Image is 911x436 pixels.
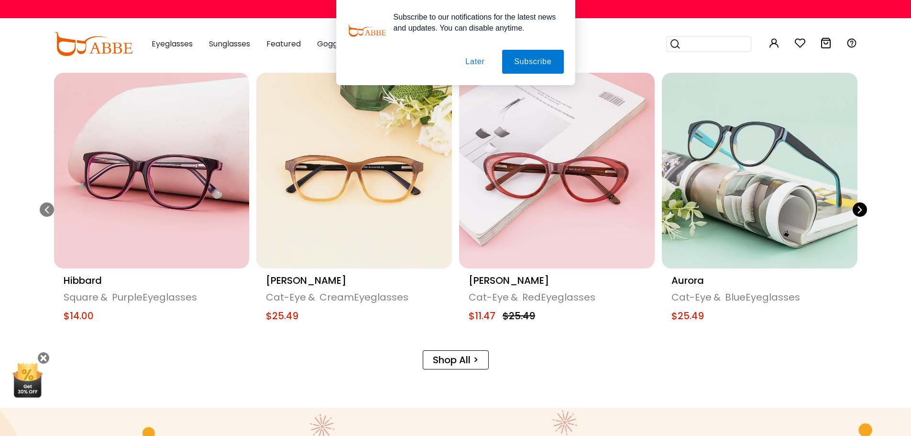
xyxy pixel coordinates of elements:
[54,73,250,336] a: Hibbard Hibbard Square& PurpleEyeglasses $14.00
[266,309,298,323] span: $25.49
[256,73,452,336] a: Sonia [PERSON_NAME] Cat-Eye& CreamEyeglasses $25.49
[469,291,645,303] div: Cat-Eye Red Eyeglasses
[348,11,386,50] img: notification icon
[498,309,535,323] span: $25.49
[469,309,495,323] span: $11.47
[64,291,240,303] div: Square Purple Eyeglasses
[266,291,442,303] div: Cat-Eye Cream Eyeglasses
[99,291,110,304] span: &
[853,202,867,217] div: Next slide
[671,273,848,288] div: Aurora
[64,309,94,323] span: $14.00
[266,273,442,288] div: [PERSON_NAME]
[459,73,655,336] a: Irene [PERSON_NAME] Cat-Eye& RedEyeglasses $11.47 $25.49
[54,73,250,268] img: Hibbard
[671,309,704,323] span: $25.49
[256,73,452,336] div: 14 / 20
[386,11,564,34] div: Subscribe to our notifications for the latest news and updates. You can disable anytime.
[54,73,250,336] div: 13 / 20
[662,73,857,268] img: Aurora
[64,273,240,288] div: Hibbard
[671,291,848,303] div: Cat-Eye Blue Eyeglasses
[662,73,857,336] a: Aurora Aurora Cat-Eye& BlueEyeglasses $25.49
[256,73,452,268] img: Sonia
[469,273,645,288] div: [PERSON_NAME]
[662,73,857,336] div: 16 / 20
[459,73,655,336] div: 15 / 20
[712,291,723,304] span: &
[509,291,520,304] span: &
[10,359,45,398] img: mini welcome offer
[306,291,317,304] span: &
[423,350,489,369] a: Shop All >
[502,50,563,74] button: Subscribe
[453,50,496,74] button: Later
[459,73,655,268] img: Irene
